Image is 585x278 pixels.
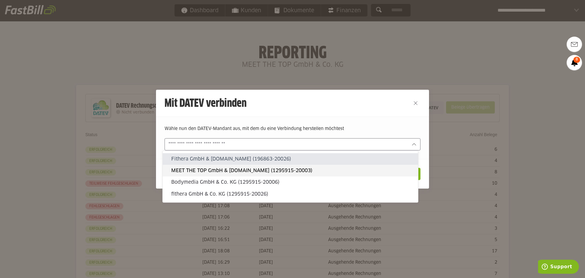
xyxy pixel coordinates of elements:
[538,260,579,275] iframe: Öffnet ein Widget, in dem Sie weitere Informationen finden
[567,55,582,70] a: 8
[163,153,418,165] sl-option: Fithera GmbH & [DOMAIN_NAME] (196863-20026)
[163,188,418,200] sl-option: fithera GmbH & Co. KG (1295915-20026)
[163,176,418,188] sl-option: Bodymedia GmbH & Co. KG (1295915-20006)
[573,57,580,63] span: 8
[165,125,420,132] p: Wähle nun den DATEV-Mandant aus, mit dem du eine Verbindung herstellen möchtest
[163,165,418,176] sl-option: MEET THE TOP GmbH & [DOMAIN_NAME] (1295915-20003)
